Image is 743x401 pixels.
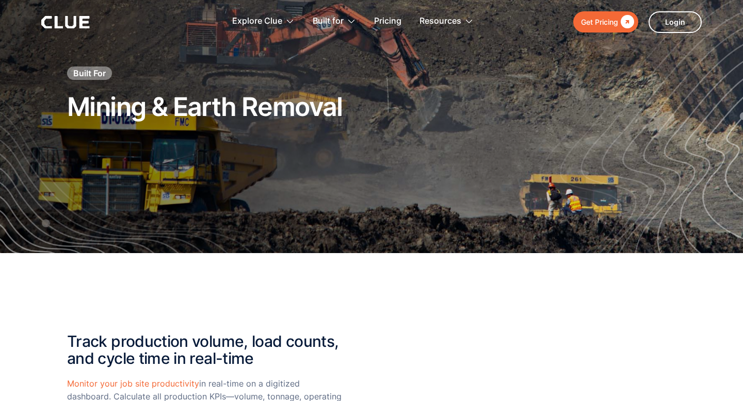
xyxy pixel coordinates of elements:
a: Get Pricing [573,11,638,32]
div:  [618,15,634,28]
div: Explore Clue [232,5,282,38]
a: Login [649,11,702,33]
a: Built For [67,66,112,80]
div: Explore Clue [232,5,295,38]
div: Resources [419,5,461,38]
div: Built for [313,5,356,38]
strong: Track production volume, load counts, and cycle time in real-time [67,322,338,367]
div: Get Pricing [581,15,618,28]
a: Monitor your job site productivity [67,378,199,389]
div: Resources [419,5,474,38]
h1: Mining & Earth Removal [67,93,343,121]
div: Built for [313,5,344,38]
a: Pricing [374,5,401,38]
div: Built For [73,68,106,79]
